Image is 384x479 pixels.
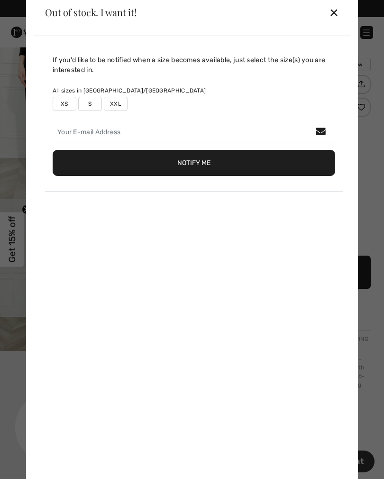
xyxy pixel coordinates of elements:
label: S [78,97,102,111]
input: Your E-mail Address [53,122,335,142]
span: Chat [22,7,42,15]
div: All sizes in [GEOGRAPHIC_DATA]/[GEOGRAPHIC_DATA] [53,86,335,95]
label: XXL [104,97,128,111]
div: If you'd like to be notified when a size becomes available, just select the size(s) you are inter... [53,55,335,75]
div: Out of stock. I want it! [45,8,137,17]
label: XS [53,97,76,111]
button: Notify Me [53,150,335,176]
div: ✕ [329,2,339,22]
